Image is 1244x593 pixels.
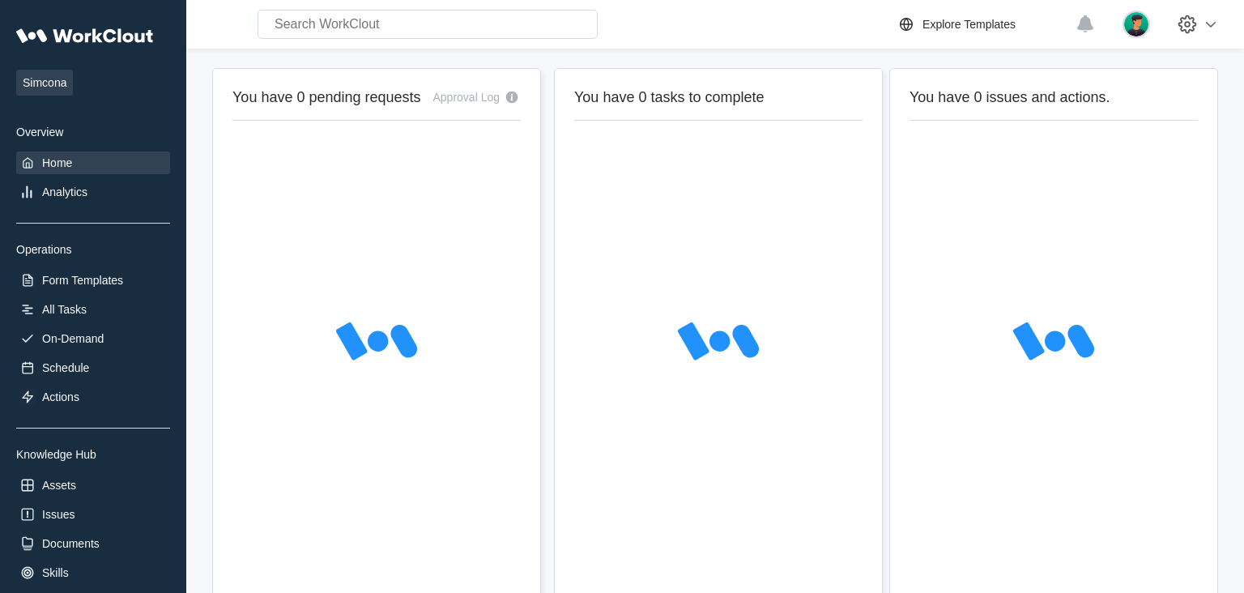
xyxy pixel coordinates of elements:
div: Form Templates [42,274,123,287]
span: Simcona [16,70,73,96]
a: Actions [16,386,170,408]
a: Analytics [16,181,170,203]
div: Actions [42,390,79,403]
div: Home [42,156,72,169]
input: Search WorkClout [258,10,598,39]
div: Operations [16,243,170,256]
a: Assets [16,474,170,497]
a: On-Demand [16,327,170,350]
div: Overview [16,126,170,139]
a: Form Templates [16,269,170,292]
h2: You have 0 tasks to complete [574,88,863,107]
img: user.png [1123,11,1150,38]
a: Home [16,151,170,174]
a: Documents [16,532,170,555]
a: Schedule [16,356,170,379]
div: On-Demand [42,332,104,345]
a: Issues [16,503,170,526]
div: Analytics [42,186,87,198]
div: Assets [42,479,76,492]
div: All Tasks [42,303,87,316]
div: Knowledge Hub [16,448,170,461]
h2: You have 0 pending requests [232,88,421,107]
div: Documents [42,537,100,550]
a: Explore Templates [897,15,1067,34]
h2: You have 0 issues and actions. [910,88,1198,107]
a: Skills [16,561,170,584]
div: Schedule [42,361,89,374]
div: Explore Templates [922,18,1016,31]
div: Approval Log [432,91,500,104]
div: Issues [42,508,75,521]
a: All Tasks [16,298,170,321]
